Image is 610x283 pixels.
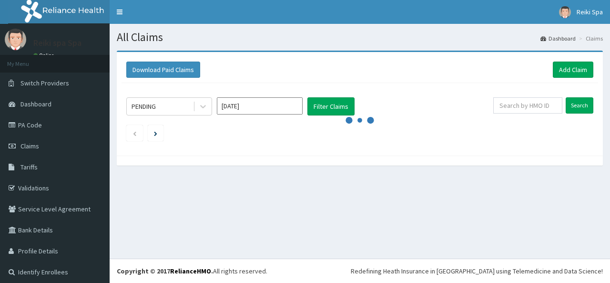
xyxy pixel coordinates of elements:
[33,52,56,59] a: Online
[132,102,156,111] div: PENDING
[553,62,593,78] a: Add Claim
[540,34,576,42] a: Dashboard
[559,6,571,18] img: User Image
[577,34,603,42] li: Claims
[170,267,211,275] a: RelianceHMO
[126,62,200,78] button: Download Paid Claims
[20,79,69,87] span: Switch Providers
[5,29,26,50] img: User Image
[110,259,610,283] footer: All rights reserved.
[20,100,51,108] span: Dashboard
[217,97,303,115] input: Select Month and Year
[566,97,593,114] input: Search
[307,97,355,115] button: Filter Claims
[117,267,213,275] strong: Copyright © 2017 .
[132,129,137,137] a: Previous page
[493,97,562,114] input: Search by HMO ID
[351,266,603,276] div: Redefining Heath Insurance in [GEOGRAPHIC_DATA] using Telemedicine and Data Science!
[577,8,603,16] span: Reiki Spa
[20,163,38,171] span: Tariffs
[33,39,81,47] p: Reiki spa Spa
[154,129,157,137] a: Next page
[20,142,39,150] span: Claims
[117,31,603,43] h1: All Claims
[346,106,374,135] svg: audio-loading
